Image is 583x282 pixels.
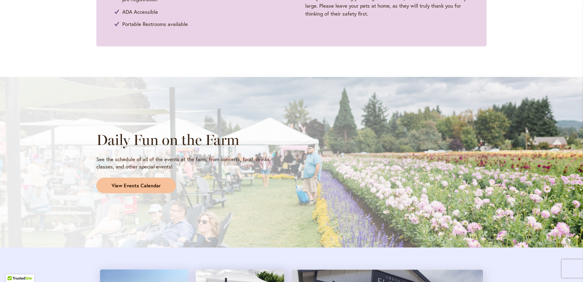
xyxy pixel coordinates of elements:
[96,131,286,148] h2: Daily Fun on the Farm
[122,20,188,28] span: Portable Restrooms available
[96,178,176,193] a: View Events Calendar
[122,8,158,16] span: ADA Accessible
[96,156,286,170] p: See the schedule of all of the events at the farm, from concerts, food, drinks, classes, and othe...
[112,182,161,189] span: View Events Calendar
